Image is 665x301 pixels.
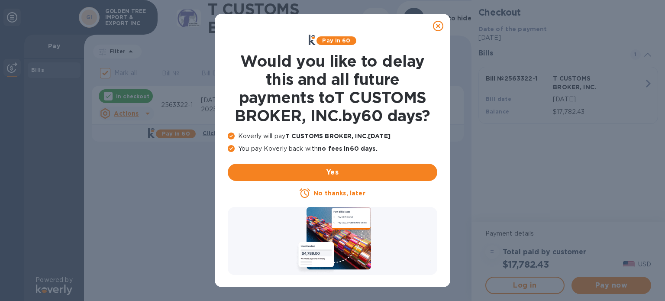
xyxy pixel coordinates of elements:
b: Pay in 60 [322,37,350,44]
p: You pay Koverly back with [228,144,437,153]
b: no fees in 60 days . [318,145,377,152]
b: T CUSTOMS BROKER, INC. [DATE] [285,133,391,139]
span: Yes [235,167,430,178]
u: No thanks, later [313,190,365,197]
h1: Would you like to delay this and all future payments to T CUSTOMS BROKER, INC. by 60 days ? [228,52,437,125]
button: Yes [228,164,437,181]
p: Koverly will pay [228,132,437,141]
